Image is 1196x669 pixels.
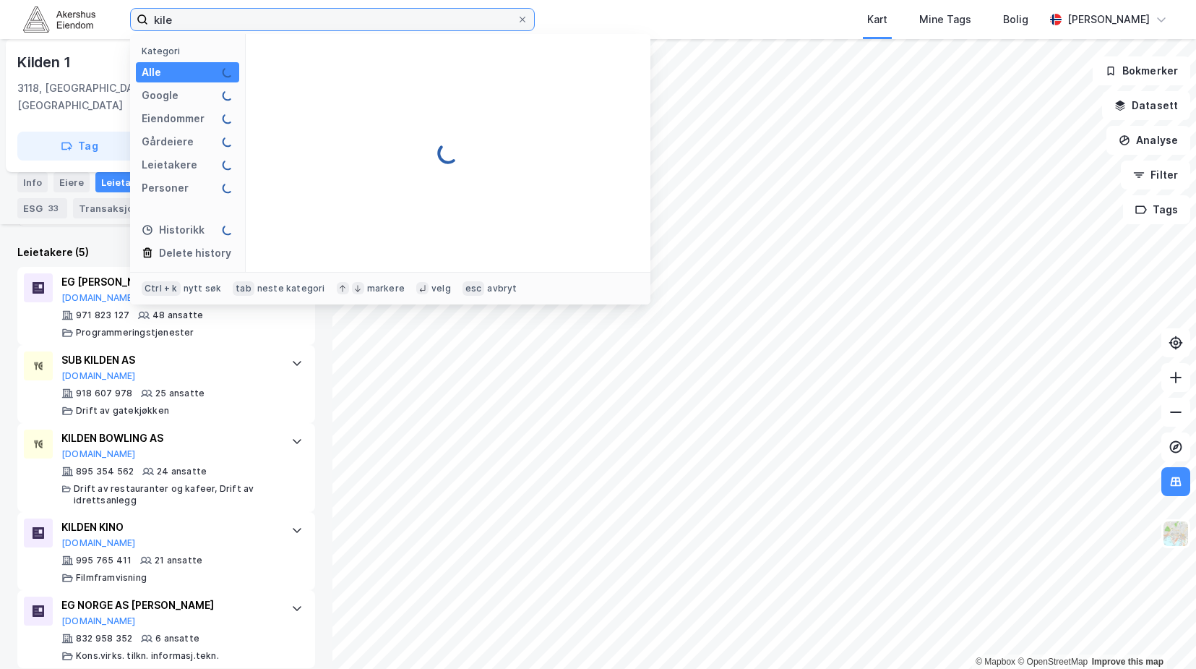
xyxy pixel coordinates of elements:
div: Drift av gatekjøkken [76,405,169,417]
img: spinner.a6d8c91a73a9ac5275cf975e30b51cfb.svg [222,113,233,124]
div: Eiere [53,172,90,192]
div: KILDEN KINO [61,519,277,536]
iframe: Chat Widget [1124,600,1196,669]
div: velg [431,283,451,294]
div: Filmframvisning [76,572,147,584]
img: spinner.a6d8c91a73a9ac5275cf975e30b51cfb.svg [222,90,233,101]
button: [DOMAIN_NAME] [61,370,136,382]
div: KILDEN BOWLING AS [61,430,277,447]
a: OpenStreetMap [1018,657,1088,667]
div: 895 354 562 [76,466,134,477]
div: EG [PERSON_NAME] AS [PERSON_NAME] [61,273,277,291]
img: spinner.a6d8c91a73a9ac5275cf975e30b51cfb.svg [222,224,233,236]
div: Personer [142,179,189,197]
div: 6 ansatte [155,633,199,644]
img: akershus-eiendom-logo.9091f326c980b4bce74ccdd9f866810c.svg [23,7,95,32]
div: Google [142,87,178,104]
img: spinner.a6d8c91a73a9ac5275cf975e30b51cfb.svg [222,136,233,148]
div: Drift av restauranter og kafeer, Drift av idrettsanlegg [74,483,277,506]
div: Leietakere (5) [17,244,315,261]
div: 24 ansatte [157,466,207,477]
div: Kilden 1 [17,51,73,74]
div: Delete history [159,244,231,262]
input: Søk på adresse, matrikkel, gårdeiere, leietakere eller personer [148,9,517,30]
div: Mine Tags [919,11,971,28]
button: [DOMAIN_NAME] [61,615,136,627]
img: Z [1162,520,1189,547]
div: 33 [46,201,61,216]
div: 995 765 411 [76,555,132,566]
div: 3118, [GEOGRAPHIC_DATA], [GEOGRAPHIC_DATA] [17,80,201,114]
button: [DOMAIN_NAME] [61,448,136,460]
div: 25 ansatte [155,388,205,399]
img: spinner.a6d8c91a73a9ac5275cf975e30b51cfb.svg [436,142,460,165]
button: [DOMAIN_NAME] [61,292,136,304]
div: markere [367,283,405,294]
div: avbryt [487,283,517,294]
div: neste kategori [257,283,325,294]
img: spinner.a6d8c91a73a9ac5275cf975e30b51cfb.svg [222,159,233,171]
div: tab [233,281,254,296]
div: 918 607 978 [76,388,132,399]
div: 21 ansatte [155,555,202,566]
button: Analyse [1106,126,1190,155]
div: SUB KILDEN AS [61,351,277,369]
div: Bolig [1003,11,1028,28]
div: Historikk [142,221,205,239]
a: Mapbox [976,657,1015,667]
button: Tag [17,132,142,161]
img: spinner.a6d8c91a73a9ac5275cf975e30b51cfb.svg [222,182,233,194]
div: Ctrl + k [142,281,181,296]
div: [PERSON_NAME] [1067,11,1150,28]
button: Tags [1123,195,1190,224]
div: Kategori [142,46,239,56]
div: Programmeringstjenester [76,327,194,338]
div: Leietakere [95,172,176,192]
a: Improve this map [1092,657,1163,667]
div: 832 958 352 [76,633,132,644]
div: Kontrollprogram for chat [1124,600,1196,669]
div: EG NORGE AS [PERSON_NAME] [61,597,277,614]
button: Bokmerker [1093,56,1190,85]
div: nytt søk [184,283,222,294]
div: ESG [17,198,67,218]
button: Datasett [1102,91,1190,120]
div: esc [463,281,485,296]
div: Transaksjoner [73,198,178,218]
div: Eiendommer [142,110,205,127]
img: spinner.a6d8c91a73a9ac5275cf975e30b51cfb.svg [222,67,233,78]
div: Kons.virks. tilkn. informasj.tekn. [76,650,219,662]
button: [DOMAIN_NAME] [61,537,136,549]
div: 971 823 127 [76,310,129,321]
button: Filter [1121,161,1190,189]
div: 48 ansatte [152,310,203,321]
div: Alle [142,64,161,81]
div: Leietakere [142,156,197,174]
div: Info [17,172,48,192]
div: Kart [867,11,887,28]
div: Gårdeiere [142,133,194,150]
